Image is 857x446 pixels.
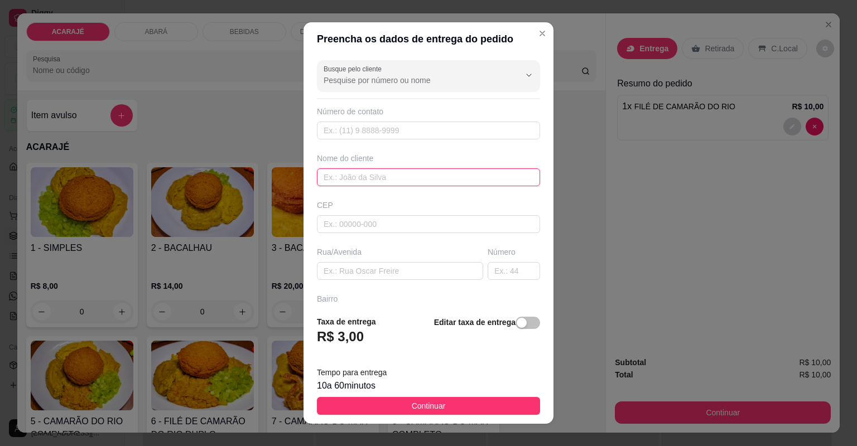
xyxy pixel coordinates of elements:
[317,200,540,211] div: CEP
[317,379,540,392] div: 10 a 60 minutos
[317,317,376,326] strong: Taxa de entrega
[317,153,540,164] div: Nome do cliente
[324,64,386,74] label: Busque pelo cliente
[317,328,364,346] h3: R$ 3,00
[520,66,538,84] button: Show suggestions
[317,368,387,377] span: Tempo para entrega
[304,22,553,56] header: Preencha os dados de entrega do pedido
[317,168,540,186] input: Ex.: João da Silva
[533,25,551,42] button: Close
[317,106,540,117] div: Número de contato
[317,215,540,233] input: Ex.: 00000-000
[317,397,540,415] button: Continuar
[317,293,540,304] div: Bairro
[434,318,516,327] strong: Editar taxa de entrega
[412,400,446,412] span: Continuar
[317,122,540,139] input: Ex.: (11) 9 8888-9999
[488,246,540,258] div: Número
[488,262,540,280] input: Ex.: 44
[317,262,483,280] input: Ex.: Rua Oscar Freire
[317,246,483,258] div: Rua/Avenida
[324,75,502,86] input: Busque pelo cliente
